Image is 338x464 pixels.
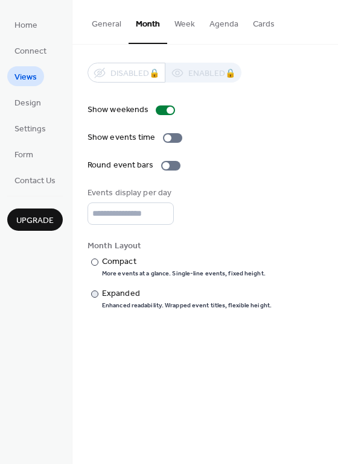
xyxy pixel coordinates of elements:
[14,123,46,136] span: Settings
[14,175,56,187] span: Contact Us
[7,118,53,138] a: Settings
[7,170,63,190] a: Contact Us
[14,45,46,58] span: Connect
[102,301,272,310] div: Enhanced readability. Wrapped event titles, flexible height.
[88,159,154,172] div: Round event bars
[7,14,45,34] a: Home
[16,215,54,227] span: Upgrade
[102,256,263,268] div: Compact
[7,66,44,86] a: Views
[7,40,54,60] a: Connect
[102,269,266,278] div: More events at a glance. Single-line events, fixed height.
[7,208,63,231] button: Upgrade
[14,149,33,161] span: Form
[14,71,37,84] span: Views
[88,240,320,252] div: Month Layout
[7,144,40,164] a: Form
[88,131,156,144] div: Show events time
[102,287,269,300] div: Expanded
[14,19,37,32] span: Home
[7,92,48,112] a: Design
[14,97,41,110] span: Design
[88,187,171,199] div: Events display per day
[88,104,148,116] div: Show weekends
